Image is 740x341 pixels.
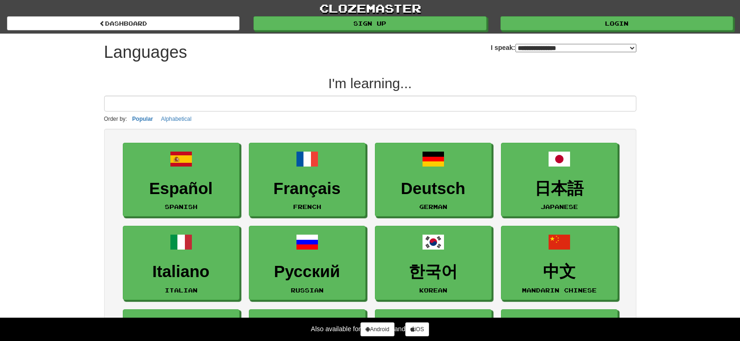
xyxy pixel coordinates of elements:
[104,76,636,91] h2: I'm learning...
[123,143,240,217] a: EspañolSpanish
[506,180,613,198] h3: 日本語
[291,287,324,293] small: Russian
[249,143,366,217] a: FrançaisFrench
[7,16,240,30] a: dashboard
[375,226,492,300] a: 한국어Korean
[541,203,578,210] small: Japanese
[491,43,636,52] label: I speak:
[380,180,486,198] h3: Deutsch
[128,263,234,281] h3: Italiano
[360,322,394,336] a: Android
[506,263,613,281] h3: 中文
[500,16,733,30] a: Login
[501,226,618,300] a: 中文Mandarin Chinese
[104,116,127,122] small: Order by:
[380,263,486,281] h3: 한국어
[522,287,597,293] small: Mandarin Chinese
[165,287,197,293] small: Italian
[129,114,156,124] button: Popular
[375,143,492,217] a: DeutschGerman
[419,287,447,293] small: Korean
[249,226,366,300] a: РусскийRussian
[293,203,321,210] small: French
[405,322,429,336] a: iOS
[515,44,636,52] select: I speak:
[254,180,360,198] h3: Français
[254,16,486,30] a: Sign up
[128,180,234,198] h3: Español
[123,226,240,300] a: ItalianoItalian
[165,203,197,210] small: Spanish
[158,114,194,124] button: Alphabetical
[254,263,360,281] h3: Русский
[419,203,447,210] small: German
[104,43,187,62] h1: Languages
[501,143,618,217] a: 日本語Japanese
